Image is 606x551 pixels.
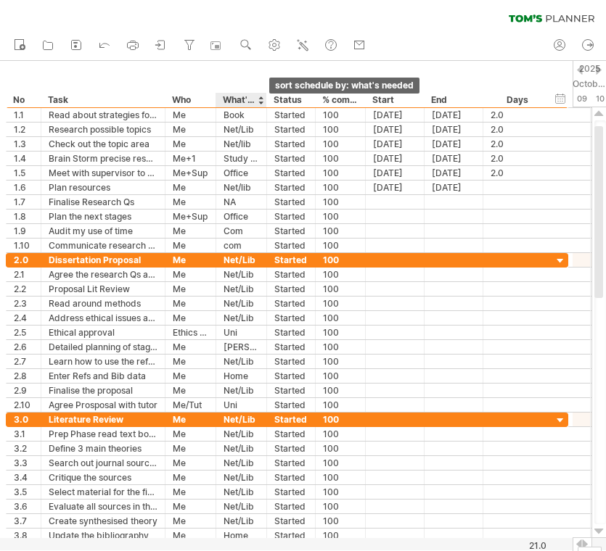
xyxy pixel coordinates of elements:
div: Plan resources [49,181,157,194]
div: Me [173,471,208,484]
div: Me [173,442,208,455]
div: 100 [323,253,358,267]
div: 2.5 [14,326,33,339]
div: Net/Lib [224,514,259,528]
div: 1.2 [14,123,33,136]
div: Me [173,239,208,252]
div: Net/Lib [224,442,259,455]
div: Started [274,514,308,528]
div: Agree the research Qs and scope [49,268,157,281]
div: 1.10 [14,239,33,252]
div: Com [224,224,259,238]
div: 2.1 [14,268,33,281]
div: 100 [323,282,358,296]
div: 2.0 [491,166,545,180]
div: 100 [323,384,358,397]
div: Me [173,427,208,441]
div: Home [224,529,259,542]
div: Detailed planning of stages [49,340,157,354]
div: Critique the sources [49,471,157,484]
div: 1.6 [14,181,33,194]
div: 100 [323,311,358,325]
div: Started [274,369,308,383]
div: 100 [323,514,358,528]
div: Enter Refs and Bib data [49,369,157,383]
div: Me [173,282,208,296]
div: Me/Tut [173,398,208,412]
div: Me+Sup [173,210,208,223]
div: Update the bibliography [49,529,157,542]
div: 2.10 [14,398,33,412]
div: [DATE] [366,181,425,194]
div: Task [48,93,157,107]
div: 100 [323,471,358,484]
div: 2.4 [14,311,33,325]
div: Create synthesised theory [49,514,157,528]
div: Net/Lib [224,268,259,281]
div: Finalise the proposal [49,384,157,397]
div: Research possible topics [49,123,157,136]
div: 2.3 [14,297,33,310]
div: 2.0 [491,152,545,165]
div: 2.9 [14,384,33,397]
div: Started [274,253,308,267]
div: Started [274,340,308,354]
div: Me [173,195,208,209]
div: Started [274,311,308,325]
div: 1.1 [14,108,33,122]
div: Plan the next stages [49,210,157,223]
div: Started [274,413,308,426]
div: Dissertation Proposal [49,253,157,267]
div: Net/Lib [224,413,259,426]
div: Address ethical issues and prepare ethical statement [49,311,157,325]
div: 3.0 [14,413,33,426]
div: [DATE] [425,166,483,180]
div: Me+1 [173,152,208,165]
div: Started [274,123,308,136]
div: 100 [323,500,358,513]
div: [DATE] [366,166,425,180]
div: Agree Prosposal with tutor [49,398,157,412]
div: Started [274,485,308,499]
div: 3.4 [14,471,33,484]
div: Started [274,282,308,296]
div: Net/Lib [224,384,259,397]
div: Started [274,166,308,180]
div: Me [173,181,208,194]
div: 3.5 [14,485,33,499]
div: Me [173,485,208,499]
div: Start [372,93,416,107]
div: Started [274,529,308,542]
div: 2.2 [14,282,33,296]
div: Started [274,137,308,151]
div: Started [274,108,308,122]
div: 100 [323,195,358,209]
div: 100 [323,181,358,194]
div: Me [173,340,208,354]
div: Started [274,239,308,252]
div: sort schedule by: what's needed [269,78,419,94]
div: Started [274,326,308,339]
div: Started [274,152,308,165]
div: Check out the topic area [49,137,157,151]
div: Select material for the final Lit Review [49,485,157,499]
div: Me+Sup [173,166,208,180]
div: 3.1 [14,427,33,441]
div: Started [274,471,308,484]
div: Status [274,93,307,107]
div: Net/Lib [224,485,259,499]
div: 1.7 [14,195,33,209]
div: Net/lib [224,181,259,194]
div: [DATE] [425,108,483,122]
div: Me [173,413,208,426]
div: Started [274,500,308,513]
div: 100 [323,398,358,412]
div: 100 [323,456,358,470]
div: [DATE] [425,181,483,194]
div: Ethical approval [49,326,157,339]
div: Me [173,311,208,325]
div: Audit my use of time [49,224,157,238]
div: 100 [323,355,358,368]
div: Started [274,427,308,441]
div: Me [173,529,208,542]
